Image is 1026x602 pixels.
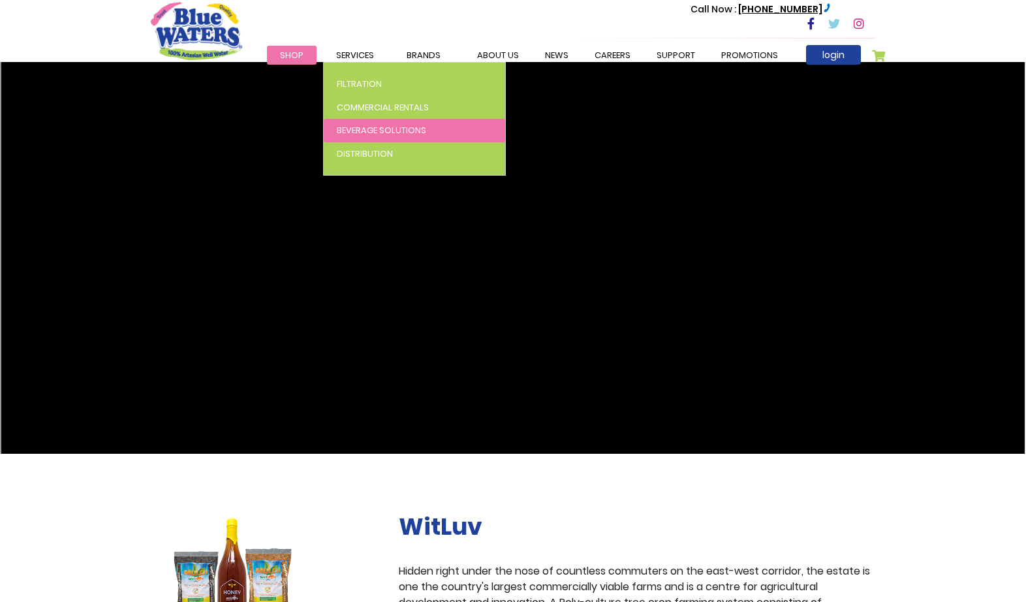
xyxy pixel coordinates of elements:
[399,513,875,541] h2: WitLuv
[582,46,644,65] a: careers
[738,3,822,16] ctcspan: [PHONE_NUMBER]
[644,46,708,65] a: support
[337,148,393,160] span: Distribution
[532,46,582,65] a: News
[151,2,242,59] a: store logo
[337,78,382,90] span: Filtration
[336,49,374,61] span: Services
[691,3,738,16] span: Call Now :
[337,124,426,136] span: Beverage Solutions
[337,101,429,114] span: Commercial Rentals
[806,45,861,65] a: login
[708,46,791,65] a: Promotions
[280,49,303,61] span: Shop
[407,49,441,61] span: Brands
[464,46,532,65] a: about us
[738,3,843,16] ctc: Call (868) 640-8824 with Linkus Desktop Client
